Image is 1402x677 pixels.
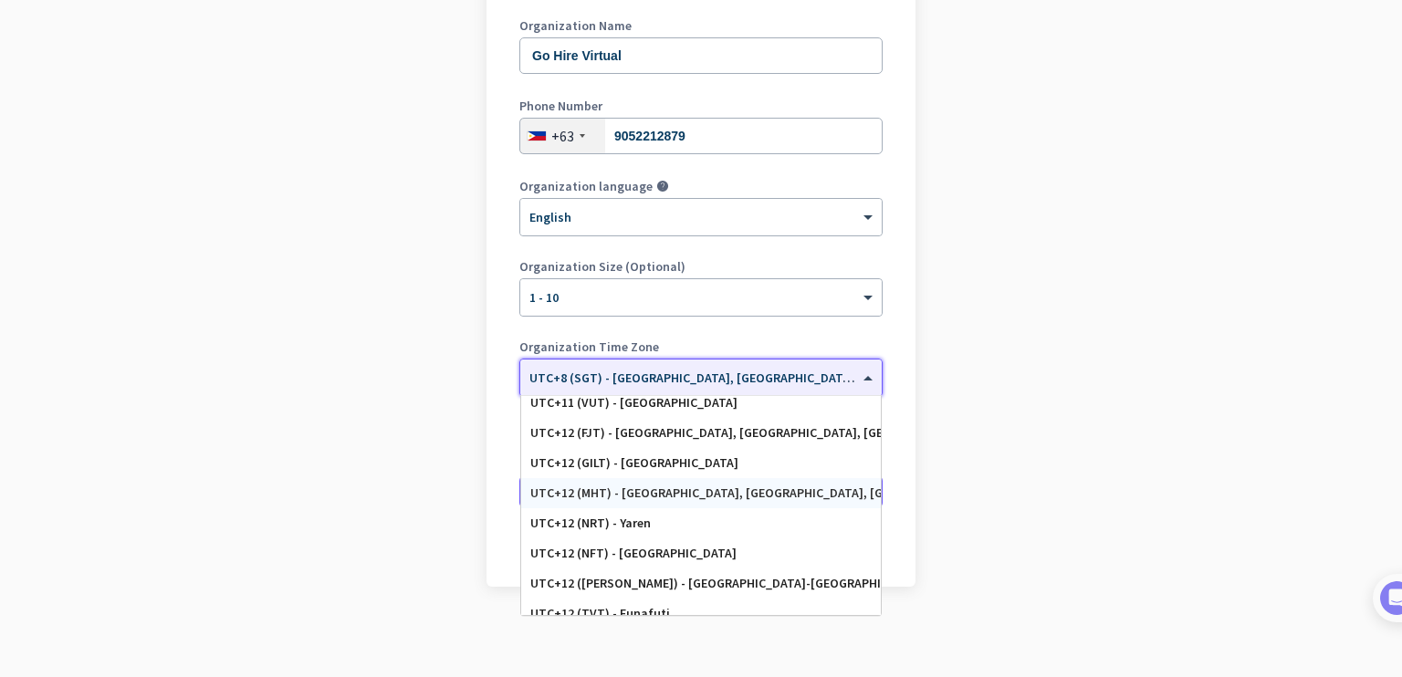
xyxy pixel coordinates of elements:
[530,455,872,471] div: UTC+12 (GILT) - [GEOGRAPHIC_DATA]
[519,118,883,154] input: 2 3234 5678
[519,37,883,74] input: What is the name of your organization?
[519,475,883,508] button: Create Organization
[656,180,669,193] i: help
[519,340,883,353] label: Organization Time Zone
[519,541,883,554] div: Go back
[551,127,574,145] div: +63
[521,396,881,615] div: Options List
[530,576,872,591] div: UTC+12 ([PERSON_NAME]) - [GEOGRAPHIC_DATA]-[GEOGRAPHIC_DATA], [GEOGRAPHIC_DATA], [GEOGRAPHIC_DATA...
[519,99,883,112] label: Phone Number
[519,260,883,273] label: Organization Size (Optional)
[530,425,872,441] div: UTC+12 (FJT) - [GEOGRAPHIC_DATA], [GEOGRAPHIC_DATA], [GEOGRAPHIC_DATA], [GEOGRAPHIC_DATA]
[530,516,872,531] div: UTC+12 (NRT) - Yaren
[530,395,872,411] div: UTC+11 (VUT) - [GEOGRAPHIC_DATA]
[530,606,872,621] div: UTC+12 (TVT) - Funafuti
[530,485,872,501] div: UTC+12 (MHT) - [GEOGRAPHIC_DATA], [GEOGRAPHIC_DATA], [GEOGRAPHIC_DATA]
[519,19,883,32] label: Organization Name
[519,180,653,193] label: Organization language
[530,546,872,561] div: UTC+12 (NFT) - [GEOGRAPHIC_DATA]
